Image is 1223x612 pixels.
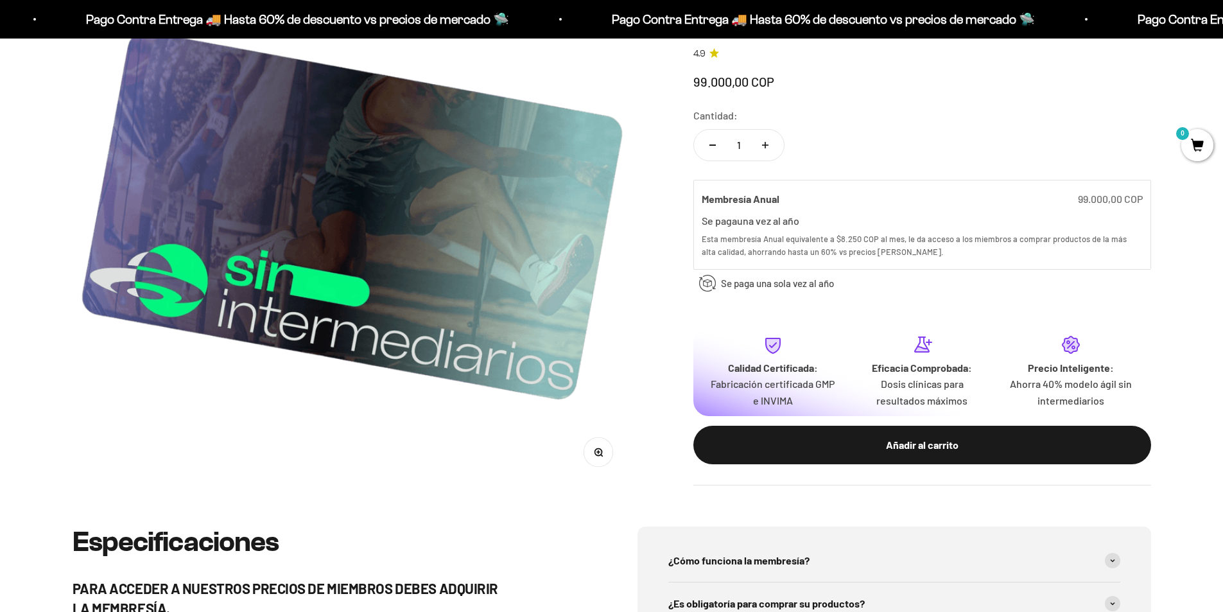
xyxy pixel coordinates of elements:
[82,9,505,30] p: Pago Contra Entrega 🚚 Hasta 60% de descuento vs precios de mercado 🛸
[737,214,799,227] label: una vez al año
[1078,193,1143,205] span: 99.000,00 COP
[693,426,1151,464] button: Añadir al carrito
[15,87,266,109] div: Reseñas de otros clientes
[73,527,586,557] h2: Especificaciones
[858,376,986,408] p: Dosis clínicas para resultados máximos
[668,552,810,569] span: ¿Cómo funciona la membresía?
[15,164,266,186] div: Un mejor precio
[15,112,266,135] div: Una promoción especial
[1181,139,1213,153] a: 0
[747,130,784,161] button: Aumentar cantidad
[15,138,266,161] div: Un video del producto
[668,595,865,612] span: ¿Es obligatoría para comprar su productos?
[668,539,1120,582] summary: ¿Cómo funciona la membresía?
[702,214,737,227] label: Se paga
[721,275,834,291] span: Se paga una sola vez al año
[694,130,731,161] button: Reducir cantidad
[693,107,738,124] label: Cantidad:
[693,47,1151,61] a: 4.94.9 de 5.0 estrellas
[15,61,266,83] div: Más información sobre los ingredientes
[693,47,706,61] span: 4.9
[15,21,266,50] p: ¿Qué te haría sentir más seguro de comprar este producto?
[693,74,774,89] span: 99.000,00 COP
[872,362,972,374] strong: Eficacia Comprobada:
[719,437,1125,454] div: Añadir al carrito
[728,362,818,374] strong: Calidad Certificada:
[709,376,837,408] p: Fabricación certificada GMP e INVIMA
[1007,376,1135,408] p: Ahorra 40% modelo ágil sin intermediarios
[209,193,266,214] button: Enviar
[1175,126,1190,141] mark: 0
[607,9,1030,30] p: Pago Contra Entrega 🚚 Hasta 60% de descuento vs precios de mercado 🛸
[702,232,1143,259] div: Esta membresía Anual equivalente a $8.250 COP al mes, le da acceso a los miembros a comprar produ...
[1028,362,1114,374] strong: Precio Inteligente:
[210,193,265,214] span: Enviar
[702,191,779,207] label: Membresía Anual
